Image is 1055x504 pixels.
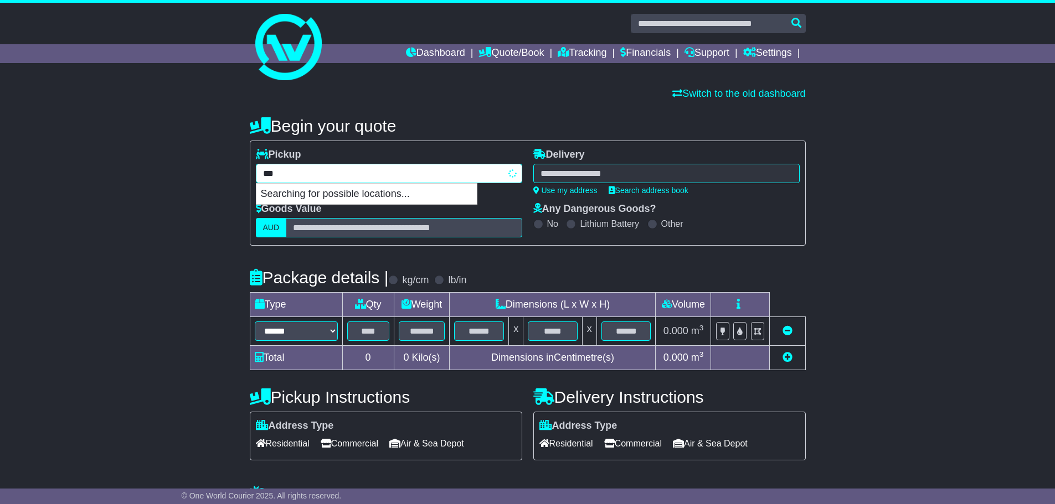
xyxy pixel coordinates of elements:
td: Kilo(s) [394,346,450,370]
a: Search address book [609,186,688,195]
span: 0.000 [663,352,688,363]
a: Tracking [558,44,606,63]
a: Remove this item [783,325,792,336]
label: kg/cm [402,274,429,287]
a: Financials [620,44,671,63]
span: 0.000 [663,325,688,336]
td: x [509,317,523,346]
h4: Pickup Instructions [250,388,522,406]
span: m [691,325,704,336]
span: Commercial [604,435,662,452]
typeahead: Please provide city [256,164,522,183]
label: lb/in [448,274,466,287]
a: Quote/Book [478,44,544,63]
label: AUD [256,218,287,237]
td: Volume [656,293,711,317]
span: m [691,352,704,363]
span: Commercial [321,435,378,452]
sup: 3 [699,350,704,358]
label: Goods Value [256,203,322,215]
h4: Begin your quote [250,117,806,135]
td: Weight [394,293,450,317]
td: Type [250,293,342,317]
span: 0 [403,352,409,363]
span: Residential [256,435,310,452]
a: Add new item [783,352,792,363]
a: Settings [743,44,792,63]
a: Support [685,44,729,63]
a: Switch to the old dashboard [672,88,805,99]
label: No [547,219,558,229]
label: Lithium Battery [580,219,639,229]
label: Other [661,219,683,229]
td: x [582,317,596,346]
td: Qty [342,293,394,317]
td: Total [250,346,342,370]
span: Residential [539,435,593,452]
span: Air & Sea Depot [389,435,464,452]
label: Delivery [533,149,585,161]
sup: 3 [699,324,704,332]
label: Pickup [256,149,301,161]
td: 0 [342,346,394,370]
td: Dimensions in Centimetre(s) [450,346,656,370]
h4: Package details | [250,268,389,287]
span: © One World Courier 2025. All rights reserved. [182,491,342,500]
span: Air & Sea Depot [673,435,748,452]
label: Address Type [256,420,334,432]
a: Dashboard [406,44,465,63]
label: Any Dangerous Goods? [533,203,656,215]
h4: Warranty & Insurance [250,485,806,503]
p: Searching for possible locations... [256,184,477,205]
a: Use my address [533,186,598,195]
label: Address Type [539,420,617,432]
td: Dimensions (L x W x H) [450,293,656,317]
h4: Delivery Instructions [533,388,806,406]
